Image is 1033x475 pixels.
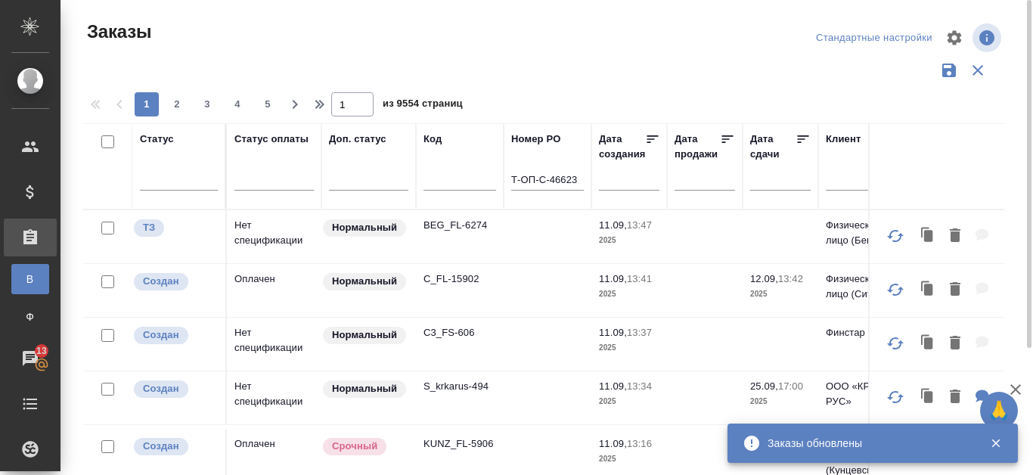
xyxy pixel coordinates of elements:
[83,20,151,44] span: Заказы
[19,309,42,324] span: Ф
[423,325,496,340] p: C3_FS-606
[423,132,442,147] div: Код
[321,272,408,292] div: Статус по умолчанию для стандартных заказов
[627,327,652,338] p: 13:37
[227,210,321,263] td: Нет спецификации
[165,92,189,116] button: 2
[826,379,898,409] p: ООО «КРКА-РУС»
[423,379,496,394] p: S_krkarus-494
[599,233,659,248] p: 2025
[599,132,645,162] div: Дата создания
[750,132,796,162] div: Дата сдачи
[914,382,942,413] button: Клонировать
[914,275,942,306] button: Клонировать
[321,218,408,238] div: Статус по умолчанию для стандартных заказов
[877,325,914,362] button: Обновить
[627,273,652,284] p: 13:41
[4,340,57,377] a: 13
[11,302,49,332] a: Ф
[225,97,250,112] span: 4
[914,328,942,359] button: Клонировать
[143,274,179,289] p: Создан
[332,274,397,289] p: Нормальный
[750,273,778,284] p: 12.09,
[132,325,218,346] div: Выставляется автоматически при создании заказа
[627,219,652,231] p: 13:47
[332,381,397,396] p: Нормальный
[599,273,627,284] p: 11.09,
[256,92,280,116] button: 5
[19,272,42,287] span: В
[778,380,803,392] p: 17:00
[195,92,219,116] button: 3
[942,328,968,359] button: Удалить
[986,395,1012,427] span: 🙏
[599,438,627,449] p: 11.09,
[877,272,914,308] button: Обновить
[27,343,56,359] span: 13
[768,436,967,451] div: Заказы обновлены
[877,379,914,415] button: Обновить
[143,439,179,454] p: Создан
[423,218,496,233] p: BEG_FL-6274
[332,328,397,343] p: Нормальный
[599,287,659,302] p: 2025
[227,371,321,424] td: Нет спецификации
[750,394,811,409] p: 2025
[935,56,963,85] button: Сохранить фильтры
[321,379,408,399] div: Статус по умолчанию для стандартных заказов
[195,97,219,112] span: 3
[973,23,1004,52] span: Посмотреть информацию
[750,380,778,392] p: 25.09,
[942,382,968,413] button: Удалить
[826,272,898,302] p: Физическое лицо (Сити)
[599,219,627,231] p: 11.09,
[963,56,992,85] button: Сбросить фильтры
[132,436,218,457] div: Выставляется автоматически при создании заказа
[423,436,496,452] p: KUNZ_FL-5906
[812,26,936,50] div: split button
[321,436,408,457] div: Выставляется автоматически, если на указанный объем услуг необходимо больше времени в стандартном...
[329,132,386,147] div: Доп. статус
[627,380,652,392] p: 13:34
[132,218,218,238] div: Выставляет КМ при отправке заказа на расчет верстке (для тикета) или для уточнения сроков на прои...
[750,287,811,302] p: 2025
[826,218,898,248] p: Физическое лицо (Беговая)
[143,220,155,235] p: ТЗ
[423,272,496,287] p: C_FL-15902
[599,452,659,467] p: 2025
[826,132,861,147] div: Клиент
[227,318,321,371] td: Нет спецификации
[234,132,309,147] div: Статус оплаты
[332,439,377,454] p: Срочный
[778,273,803,284] p: 13:42
[132,379,218,399] div: Выставляется автоматически при создании заказа
[627,438,652,449] p: 13:16
[132,272,218,292] div: Выставляется автоматически при создании заказа
[227,264,321,317] td: Оплачен
[599,380,627,392] p: 11.09,
[256,97,280,112] span: 5
[165,97,189,112] span: 2
[599,327,627,338] p: 11.09,
[942,275,968,306] button: Удалить
[332,220,397,235] p: Нормальный
[980,436,1011,450] button: Закрыть
[826,325,898,340] p: Финстар
[936,20,973,56] span: Настроить таблицу
[914,221,942,252] button: Клонировать
[980,392,1018,430] button: 🙏
[11,264,49,294] a: В
[599,340,659,355] p: 2025
[383,95,463,116] span: из 9554 страниц
[942,221,968,252] button: Удалить
[511,132,560,147] div: Номер PO
[599,394,659,409] p: 2025
[143,381,179,396] p: Создан
[877,218,914,254] button: Обновить
[140,132,174,147] div: Статус
[675,132,720,162] div: Дата продажи
[225,92,250,116] button: 4
[143,328,179,343] p: Создан
[321,325,408,346] div: Статус по умолчанию для стандартных заказов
